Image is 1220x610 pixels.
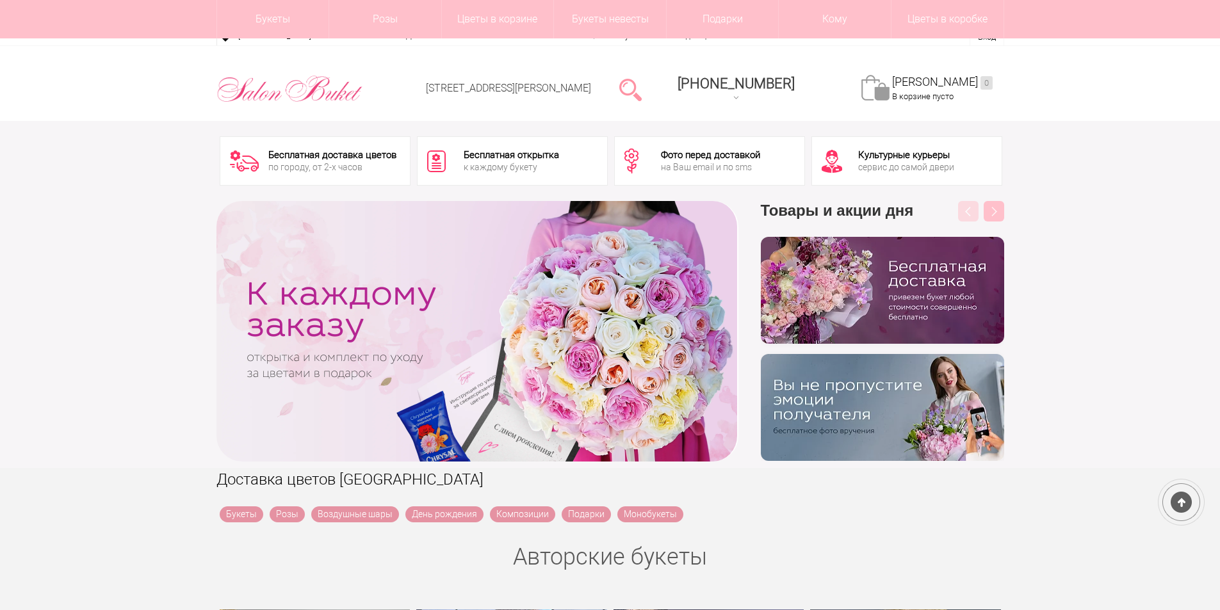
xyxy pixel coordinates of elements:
a: Монобукеты [617,506,683,522]
div: Фото перед доставкой [661,150,760,160]
div: сервис до самой двери [858,163,954,172]
ins: 0 [980,76,993,90]
a: [PHONE_NUMBER] [670,71,802,108]
a: Воздушные шары [311,506,399,522]
div: на Ваш email и по sms [661,163,760,172]
a: Розы [270,506,305,522]
h3: Товары и акции дня [761,201,1004,237]
a: Букеты [220,506,263,522]
a: Композиции [490,506,555,522]
img: hpaj04joss48rwypv6hbykmvk1dj7zyr.png.webp [761,237,1004,344]
img: Цветы Нижний Новгород [216,72,363,106]
a: Авторские букеты [513,543,707,570]
a: [PERSON_NAME] [892,75,993,90]
span: [PHONE_NUMBER] [678,76,795,92]
div: по городу, от 2-х часов [268,163,396,172]
img: v9wy31nijnvkfycrkduev4dhgt9psb7e.png.webp [761,354,1004,461]
div: Культурные курьеры [858,150,954,160]
span: В корзине пусто [892,92,954,101]
a: [STREET_ADDRESS][PERSON_NAME] [426,82,591,94]
button: Next [984,201,1004,221]
a: День рождения [405,506,484,522]
a: Подарки [562,506,611,522]
div: к каждому букету [464,163,559,172]
div: Бесплатная доставка цветов [268,150,396,160]
h1: Доставка цветов [GEOGRAPHIC_DATA] [216,468,1004,491]
div: Бесплатная открытка [464,150,559,160]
